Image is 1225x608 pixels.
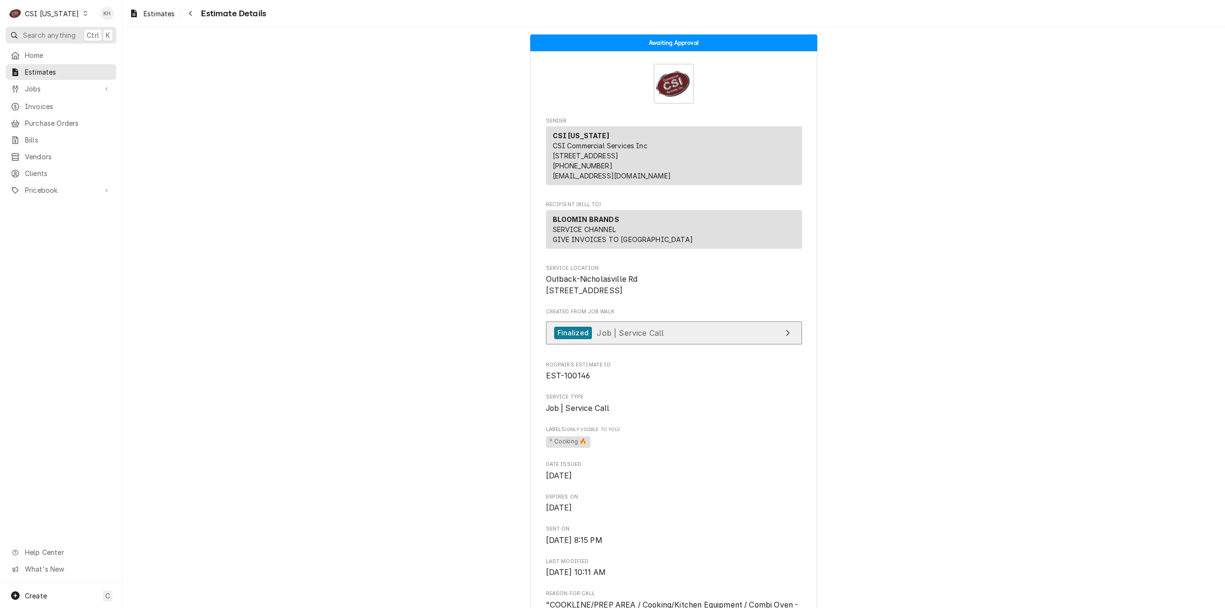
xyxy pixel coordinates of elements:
strong: BLOOMIN BRANDS [553,215,619,223]
a: Go to Help Center [6,544,116,560]
a: [EMAIL_ADDRESS][DOMAIN_NAME] [553,172,671,180]
div: Estimate Recipient [546,201,802,253]
span: Ctrl [87,30,99,40]
span: What's New [25,564,111,574]
span: Recipient (Bill To) [546,201,802,209]
div: [object Object] [546,426,802,449]
a: Bills [6,132,116,148]
div: Kelsey Hetlage's Avatar [100,7,114,20]
span: Service Type [546,393,802,401]
span: Job | Service Call [597,328,664,337]
span: Sent On [546,535,802,546]
div: Sender [546,126,802,185]
span: Created From Job Walk [546,308,802,316]
span: Estimates [25,67,111,77]
a: Invoices [6,99,116,114]
div: CSI Kentucky's Avatar [9,7,22,20]
span: Sender [546,117,802,125]
span: Bills [25,135,111,145]
span: Roopairs Estimate ID [546,361,802,369]
button: Navigate back [183,6,198,21]
div: Sent On [546,525,802,546]
span: Last Modified [546,567,802,578]
div: Service Type [546,393,802,414]
span: Pricebook [25,185,97,195]
span: Outback-Nicholasville Rd [STREET_ADDRESS] [546,275,638,295]
span: Service Location [546,265,802,272]
a: Go to Pricebook [6,182,116,198]
a: Home [6,47,116,63]
span: Sent On [546,525,802,533]
button: Search anythingCtrlK [6,27,116,44]
span: [DATE] [546,503,572,512]
span: Last Modified [546,558,802,565]
span: Estimate Details [198,7,266,20]
a: Vendors [6,149,116,165]
span: Job | Service Call [546,404,610,413]
div: Last Modified [546,558,802,578]
a: [PHONE_NUMBER] [553,162,612,170]
span: Invoices [25,101,111,111]
div: Roopairs Estimate ID [546,361,802,382]
span: Vendors [25,152,111,162]
span: Reason for Call [546,590,802,597]
a: Go to What's New [6,561,116,577]
div: Estimate Sender [546,117,802,189]
a: Purchase Orders [6,115,116,131]
div: Created From Job Walk [546,308,802,349]
div: CSI [US_STATE] [25,9,79,19]
span: Create [25,592,47,600]
div: Recipient (Bill To) [546,210,802,249]
span: Labels [546,426,802,433]
span: Awaiting Approval [649,40,699,46]
span: Home [25,50,111,60]
span: Jobs [25,84,97,94]
span: ² Cooking 🔥 [546,436,591,448]
div: C [9,7,22,20]
span: EST-100146 [546,371,590,380]
a: Clients [6,166,116,181]
span: Help Center [25,547,111,557]
span: Service Location [546,274,802,296]
span: K [106,30,110,40]
span: Purchase Orders [25,118,111,128]
span: SERVICE CHANNEL GIVE INVOICES TO [GEOGRAPHIC_DATA] [553,225,693,243]
span: [DATE] 8:15 PM [546,536,602,545]
span: Expires On [546,493,802,501]
div: Sender [546,126,802,189]
span: [DATE] 10:11 AM [546,568,606,577]
span: C [105,591,110,601]
div: Service Location [546,265,802,297]
a: Go to Jobs [6,81,116,97]
div: Finalized [554,327,592,340]
span: Date Issued [546,470,802,482]
div: KH [100,7,114,20]
div: Status [530,34,817,51]
span: (Only Visible to You) [565,427,619,432]
span: [DATE] [546,471,572,480]
span: Clients [25,168,111,178]
span: Expires On [546,502,802,514]
a: Estimates [125,6,178,22]
img: Logo [654,64,694,104]
div: Date Issued [546,461,802,481]
div: Recipient (Bill To) [546,210,802,253]
a: View Job [546,321,802,345]
span: Roopairs Estimate ID [546,370,802,382]
a: Estimates [6,64,116,80]
div: Expires On [546,493,802,514]
span: CSI Commercial Services Inc [STREET_ADDRESS] [553,142,647,160]
span: Service Type [546,403,802,414]
span: [object Object] [546,435,802,449]
span: Search anything [23,30,76,40]
span: Date Issued [546,461,802,468]
span: Estimates [144,9,175,19]
strong: CSI [US_STATE] [553,132,609,140]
